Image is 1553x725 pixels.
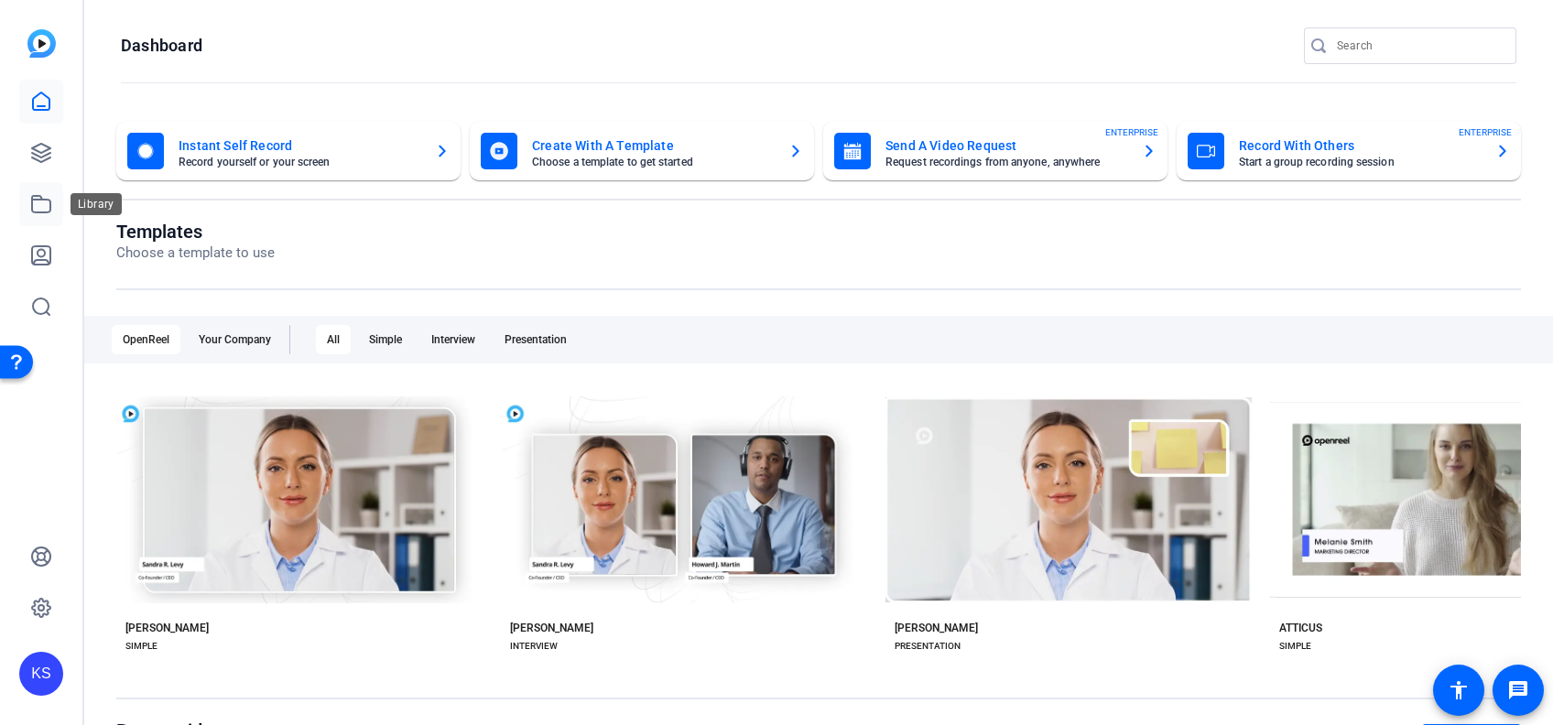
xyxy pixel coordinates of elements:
div: Presentation [494,325,578,354]
div: [PERSON_NAME] [895,621,978,635]
div: KS [19,652,63,696]
div: Your Company [188,325,282,354]
div: SIMPLE [125,639,157,654]
mat-icon: message [1507,679,1529,701]
div: All [316,325,351,354]
button: Send A Video RequestRequest recordings from anyone, anywhereENTERPRISE [823,122,1167,180]
img: blue-gradient.svg [27,29,56,58]
mat-card-title: Create With A Template [532,135,774,157]
button: Record With OthersStart a group recording sessionENTERPRISE [1177,122,1521,180]
span: ENTERPRISE [1105,125,1158,139]
mat-card-title: Send A Video Request [885,135,1127,157]
input: Search [1337,35,1502,57]
button: Create With A TemplateChoose a template to get started [470,122,814,180]
div: PRESENTATION [895,639,961,654]
h1: Templates [116,221,275,243]
div: Simple [358,325,413,354]
div: SIMPLE [1279,639,1311,654]
div: ATTICUS [1279,621,1322,635]
mat-card-subtitle: Request recordings from anyone, anywhere [885,157,1127,168]
mat-card-title: Instant Self Record [179,135,420,157]
mat-icon: accessibility [1448,679,1470,701]
button: Instant Self RecordRecord yourself or your screen [116,122,461,180]
mat-card-subtitle: Choose a template to get started [532,157,774,168]
div: [PERSON_NAME] [125,621,209,635]
div: INTERVIEW [510,639,558,654]
p: Choose a template to use [116,243,275,264]
div: OpenReel [112,325,180,354]
mat-card-subtitle: Record yourself or your screen [179,157,420,168]
div: Interview [420,325,486,354]
div: Library [71,193,122,215]
mat-card-subtitle: Start a group recording session [1239,157,1481,168]
span: ENTERPRISE [1459,125,1512,139]
mat-card-title: Record With Others [1239,135,1481,157]
div: [PERSON_NAME] [510,621,593,635]
h1: Dashboard [121,35,202,57]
